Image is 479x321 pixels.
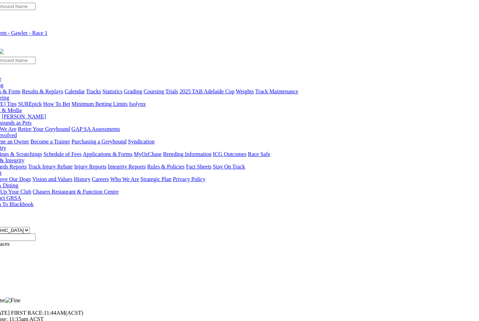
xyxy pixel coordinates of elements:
a: Calendar [65,88,85,94]
a: Applications & Forms [83,151,133,157]
a: Chasers Restaurant & Function Centre [33,189,119,195]
a: GAP SA Assessments [72,126,120,132]
a: Purchasing a Greyhound [72,139,127,144]
a: SUREpick [18,101,42,107]
a: Stay On Track [213,164,245,170]
a: Careers [92,176,109,182]
a: Track Maintenance [256,88,298,94]
a: Race Safe [248,151,270,157]
a: Grading [124,88,142,94]
a: Privacy Policy [173,176,206,182]
a: Statistics [103,88,123,94]
a: [PERSON_NAME] [2,113,46,119]
a: Integrity Reports [108,164,146,170]
span: FIRST RACE: [11,310,44,316]
span: 11:44AM(ACST) [11,310,84,316]
a: Breeding Information [163,151,212,157]
a: Weights [236,88,254,94]
a: Vision and Values [32,176,72,182]
a: Syndication [128,139,155,144]
a: Become a Trainer [31,139,70,144]
a: How To Bet [44,101,71,107]
a: Schedule of Fees [44,151,81,157]
a: Results & Replays [22,88,63,94]
a: Who We Are [110,176,139,182]
a: History [74,176,91,182]
a: MyOzChase [134,151,162,157]
img: Fine [5,297,21,304]
a: Trials [165,88,178,94]
a: Minimum Betting Limits [72,101,128,107]
a: 2025 TAB Adelaide Cup [180,88,235,94]
a: Track Injury Rebate [28,164,73,170]
a: Tracks [86,88,101,94]
a: Injury Reports [74,164,107,170]
a: Strategic Plan [141,176,172,182]
a: Isolynx [129,101,146,107]
a: Rules & Policies [147,164,185,170]
a: ICG Outcomes [213,151,246,157]
a: Fact Sheets [186,164,212,170]
a: Coursing [144,88,164,94]
a: Retire Your Greyhound [18,126,70,132]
